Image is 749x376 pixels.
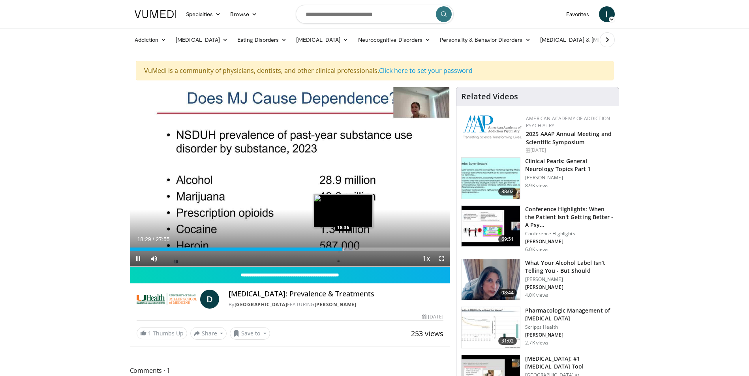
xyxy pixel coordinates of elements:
h3: [MEDICAL_DATA]: #1 [MEDICAL_DATA] Tool [525,355,614,370]
h4: Related Videos [461,92,518,101]
a: D [200,290,219,309]
div: [DATE] [422,313,443,320]
p: Scripps Health [525,324,614,330]
a: I [599,6,615,22]
a: 38:02 Clinical Pearls: General Neurology Topics Part 1 [PERSON_NAME] 8.9K views [461,157,614,199]
img: VuMedi Logo [135,10,176,18]
img: 91ec4e47-6cc3-4d45-a77d-be3eb23d61cb.150x105_q85_crop-smart_upscale.jpg [462,158,520,199]
p: [PERSON_NAME] [525,332,614,338]
span: / [153,236,154,242]
a: [PERSON_NAME] [315,301,357,308]
span: 38:02 [498,188,517,195]
a: [MEDICAL_DATA] [171,32,233,48]
img: 4362ec9e-0993-4580-bfd4-8e18d57e1d49.150x105_q85_crop-smart_upscale.jpg [462,206,520,247]
img: image.jpeg [313,194,373,227]
h3: What Your Alcohol Label Isn’t Telling You - But Should [525,259,614,275]
a: Personality & Behavior Disorders [435,32,535,48]
p: 8.9K views [525,182,548,189]
span: 08:44 [498,289,517,297]
a: 2025 AAAP Annual Meeting and Scientific Symposium [526,130,612,146]
a: 31:02 Pharmacologic Management of [MEDICAL_DATA] Scripps Health [PERSON_NAME] 2.7K views [461,307,614,348]
div: [DATE] [526,147,612,154]
a: Click here to set your password [379,66,473,75]
p: 6.0K views [525,246,548,253]
span: 27:55 [156,236,169,242]
p: [PERSON_NAME] [525,238,614,245]
a: Browse [225,6,262,22]
a: Specialties [181,6,226,22]
button: Mute [146,251,162,266]
a: 69:51 Conference Highlights: When the Patient Isn't Getting Better - A Psy… Conference Highlights... [461,205,614,253]
a: [MEDICAL_DATA] [291,32,353,48]
p: 4.0K views [525,292,548,298]
button: Share [190,327,227,340]
img: f7c290de-70ae-47e0-9ae1-04035161c232.png.150x105_q85_autocrop_double_scale_upscale_version-0.2.png [463,115,522,139]
input: Search topics, interventions [296,5,454,24]
span: 1 [148,329,151,337]
div: By FEATURING [229,301,443,308]
span: 69:51 [498,235,517,243]
h4: [MEDICAL_DATA]: Prevalence & Treatments [229,290,443,298]
h3: Clinical Pearls: General Neurology Topics Part 1 [525,157,614,173]
a: Favorites [561,6,594,22]
a: 1 Thumbs Up [137,327,187,339]
div: Progress Bar [130,248,450,251]
img: 3c46fb29-c319-40f0-ac3f-21a5db39118c.png.150x105_q85_crop-smart_upscale.png [462,259,520,300]
span: 31:02 [498,337,517,345]
a: American Academy of Addiction Psychiatry [526,115,610,129]
p: [PERSON_NAME] [525,284,614,290]
span: Comments 1 [130,365,451,376]
a: [MEDICAL_DATA] & [MEDICAL_DATA] [535,32,648,48]
h3: Pharmacologic Management of [MEDICAL_DATA] [525,307,614,322]
a: Neurocognitive Disorders [353,32,436,48]
a: 08:44 What Your Alcohol Label Isn’t Telling You - But Should [PERSON_NAME] [PERSON_NAME] 4.0K views [461,259,614,301]
div: VuMedi is a community of physicians, dentists, and other clinical professionals. [136,61,614,80]
span: 18:29 [137,236,151,242]
video-js: Video Player [130,87,450,267]
img: University of Miami [137,290,197,309]
p: [PERSON_NAME] [525,276,614,283]
p: 2.7K views [525,340,548,346]
h3: Conference Highlights: When the Patient Isn't Getting Better - A Psy… [525,205,614,229]
a: Eating Disorders [233,32,291,48]
p: Conference Highlights [525,231,614,237]
button: Pause [130,251,146,266]
img: b20a009e-c028-45a8-b15f-eefb193e12bc.150x105_q85_crop-smart_upscale.jpg [462,307,520,348]
span: 253 views [411,329,443,338]
a: [GEOGRAPHIC_DATA] [235,301,287,308]
button: Playback Rate [418,251,434,266]
button: Save to [230,327,270,340]
a: Addiction [130,32,171,48]
p: [PERSON_NAME] [525,175,614,181]
button: Fullscreen [434,251,450,266]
